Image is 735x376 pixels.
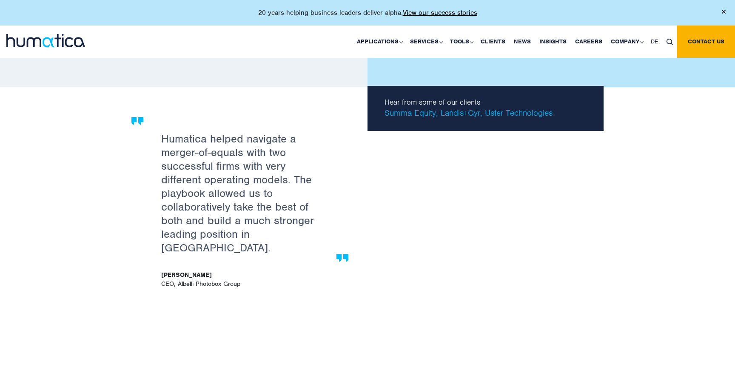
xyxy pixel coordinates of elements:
[385,99,591,118] p: Summa Equity, Landis+Gyr, Uster Technologies
[161,271,327,287] span: CEO, Albelli Photobox Group
[258,9,477,17] p: 20 years helping business leaders deliver alpha.
[607,26,647,58] a: Company
[161,132,327,254] p: Humatica helped navigate a merger-of-equals with two successful firms with very different operati...
[476,26,510,58] a: Clients
[535,26,571,58] a: Insights
[571,26,607,58] a: Careers
[385,99,591,105] span: Hear from some of our clients
[353,26,406,58] a: Applications
[6,34,85,47] img: logo
[446,26,476,58] a: Tools
[677,26,735,58] a: Contact us
[647,26,662,58] a: DE
[667,39,673,45] img: search_icon
[651,38,658,45] span: DE
[510,26,535,58] a: News
[406,26,446,58] a: Services
[403,9,477,17] a: View our success stories
[161,271,327,280] strong: [PERSON_NAME]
